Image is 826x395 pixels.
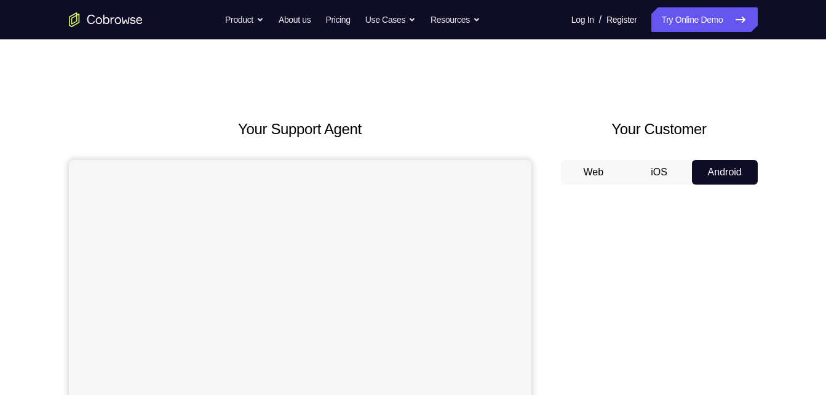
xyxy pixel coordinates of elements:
a: Try Online Demo [651,7,757,32]
button: Web [561,160,627,185]
h2: Your Customer [561,118,758,140]
a: Go to the home page [69,12,143,27]
a: About us [279,7,311,32]
button: Android [692,160,758,185]
span: / [599,12,602,27]
button: Use Cases [365,7,416,32]
a: Pricing [325,7,350,32]
h2: Your Support Agent [69,118,531,140]
a: Register [606,7,637,32]
button: Resources [431,7,480,32]
a: Log In [571,7,594,32]
button: Product [225,7,264,32]
button: iOS [626,160,692,185]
